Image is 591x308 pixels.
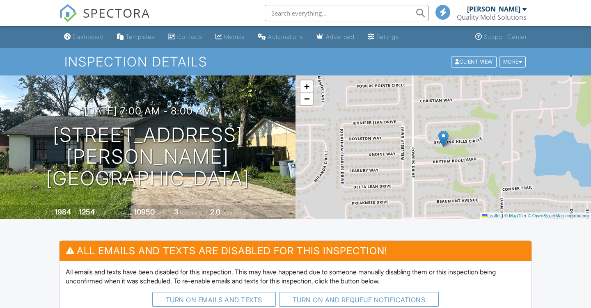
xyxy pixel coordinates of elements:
[73,33,104,40] div: Dashboard
[504,213,527,218] a: © MapTiler
[268,33,303,40] div: Automations
[152,292,276,307] button: Turn on emails and texts
[313,30,358,45] a: Advanced
[59,11,150,28] a: SPECTORA
[59,4,77,22] img: The Best Home Inspection Software - Spectora
[13,124,282,189] h1: [STREET_ADDRESS][PERSON_NAME] [GEOGRAPHIC_DATA]
[83,4,150,21] span: SPECTORA
[210,208,220,216] div: 2.0
[134,208,155,216] div: 10950
[79,208,95,216] div: 1254
[467,5,520,13] div: [PERSON_NAME]
[115,210,133,216] span: Lot Size
[279,292,439,307] button: Turn on and Requeue Notifications
[61,30,107,45] a: Dashboard
[66,267,525,286] p: All emails and texts have been disabled for this inspection. This may have happened due to someon...
[364,30,402,45] a: Settings
[177,33,202,40] div: Contacts
[60,241,531,261] h3: All emails and texts are disabled for this inspection!
[482,213,501,218] a: Leaflet
[222,210,245,216] span: bathrooms
[300,80,313,93] a: Zoom in
[180,210,202,216] span: bedrooms
[450,58,499,64] a: Client View
[451,56,497,67] div: Client View
[300,93,313,105] a: Zoom out
[174,208,179,216] div: 3
[438,130,449,147] img: Marker
[224,33,245,40] div: Metrics
[528,213,589,218] a: © OpenStreetMap contributors
[472,30,530,45] a: Support Center
[44,210,53,216] span: Built
[126,33,155,40] div: Templates
[484,33,527,40] div: Support Center
[55,208,71,216] div: 1984
[304,94,309,104] span: −
[96,210,108,216] span: sq. ft.
[499,56,526,67] div: More
[114,30,158,45] a: Templates
[376,33,399,40] div: Settings
[156,210,166,216] span: sq.ft.
[457,13,527,21] div: Quality Mold Solutions
[326,33,355,40] div: Advanced
[265,5,429,21] input: Search everything...
[84,105,212,116] h3: [DATE] 7:00 am - 8:00 am
[212,30,248,45] a: Metrics
[304,81,309,91] span: +
[254,30,307,45] a: Automations (Basic)
[165,30,206,45] a: Contacts
[502,213,503,218] span: |
[64,55,527,69] h1: Inspection Details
